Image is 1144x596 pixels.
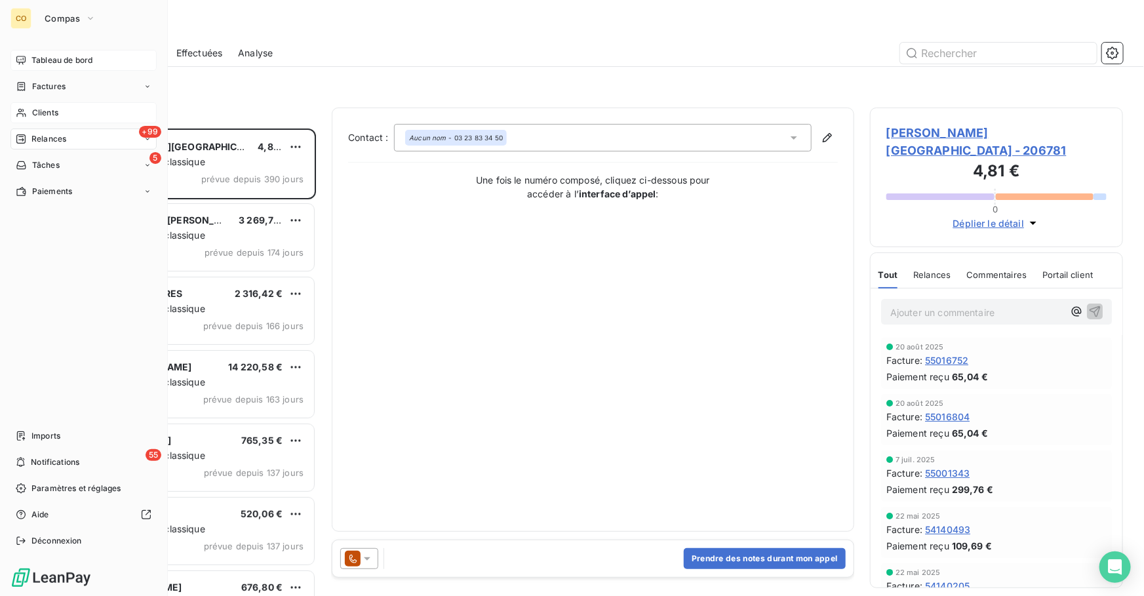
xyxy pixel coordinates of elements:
span: 0 [993,204,998,214]
span: prévue depuis 137 jours [204,541,304,551]
span: SAS PRESSOIRS [PERSON_NAME] [92,214,246,226]
span: Paiement reçu [886,370,949,384]
span: Analyse [238,47,273,60]
span: 5 [149,152,161,164]
span: 765,35 € [241,435,283,446]
span: 55001343 [925,466,970,480]
span: Paiement reçu [886,426,949,440]
span: 14 220,58 € [228,361,283,372]
div: Open Intercom Messenger [1099,551,1131,583]
span: Notifications [31,456,79,468]
span: 3 269,76 € [239,214,288,226]
span: prévue depuis 174 jours [205,247,304,258]
span: [PERSON_NAME][GEOGRAPHIC_DATA] [92,141,269,152]
span: Facture : [886,466,922,480]
span: prévue depuis 137 jours [204,467,304,478]
div: - 03 23 83 34 50 [409,133,503,142]
span: Compas [45,13,80,24]
span: Facture : [886,410,922,424]
span: 20 août 2025 [896,343,944,351]
span: prévue depuis 166 jours [203,321,304,331]
span: Imports [31,430,60,442]
span: Commentaires [967,269,1027,280]
span: Déconnexion [31,535,82,547]
span: prévue depuis 163 jours [203,394,304,405]
input: Rechercher [900,43,1097,64]
span: 520,06 € [241,508,283,519]
span: 55016804 [925,410,970,424]
span: Paramètres et réglages [31,483,121,494]
div: CO [10,8,31,29]
span: [PERSON_NAME][GEOGRAPHIC_DATA] - 206781 [886,124,1107,159]
h3: 4,81 € [886,159,1107,186]
span: Paiement reçu [886,483,949,496]
span: 299,76 € [952,483,993,496]
span: Relances [913,269,951,280]
p: Une fois le numéro composé, cliquez ci-dessous pour accéder à l’ : [462,173,724,201]
label: Contact : [348,131,394,144]
span: Tâches [32,159,60,171]
div: grid [63,129,316,596]
span: 676,80 € [241,582,283,593]
span: Facture : [886,579,922,593]
span: +99 [139,126,161,138]
span: Paiement reçu [886,539,949,553]
span: 109,69 € [952,539,992,553]
button: Déplier le détail [949,216,1044,231]
span: 55 [146,449,161,461]
span: 65,04 € [952,426,988,440]
span: Facture : [886,353,922,367]
span: 22 mai 2025 [896,512,941,520]
span: Déplier le détail [953,216,1025,230]
span: 54140493 [925,523,970,536]
span: Aide [31,509,49,521]
span: 20 août 2025 [896,399,944,407]
span: Paiements [32,186,72,197]
span: Effectuées [176,47,223,60]
span: Tableau de bord [31,54,92,66]
a: Aide [10,504,157,525]
strong: interface d’appel [579,188,656,199]
span: 2 316,42 € [235,288,283,299]
span: prévue depuis 390 jours [201,174,304,184]
span: 65,04 € [952,370,988,384]
span: Tout [878,269,898,280]
span: 55016752 [925,353,968,367]
img: Logo LeanPay [10,567,92,588]
span: Factures [32,81,66,92]
button: Prendre des notes durant mon appel [684,548,846,569]
span: 54140205 [925,579,970,593]
span: Relances [31,133,66,145]
span: Clients [32,107,58,119]
span: 4,81 € [258,141,286,152]
span: 22 mai 2025 [896,568,941,576]
em: Aucun nom [409,133,446,142]
span: Facture : [886,523,922,536]
span: Portail client [1042,269,1093,280]
span: 7 juil. 2025 [896,456,936,464]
